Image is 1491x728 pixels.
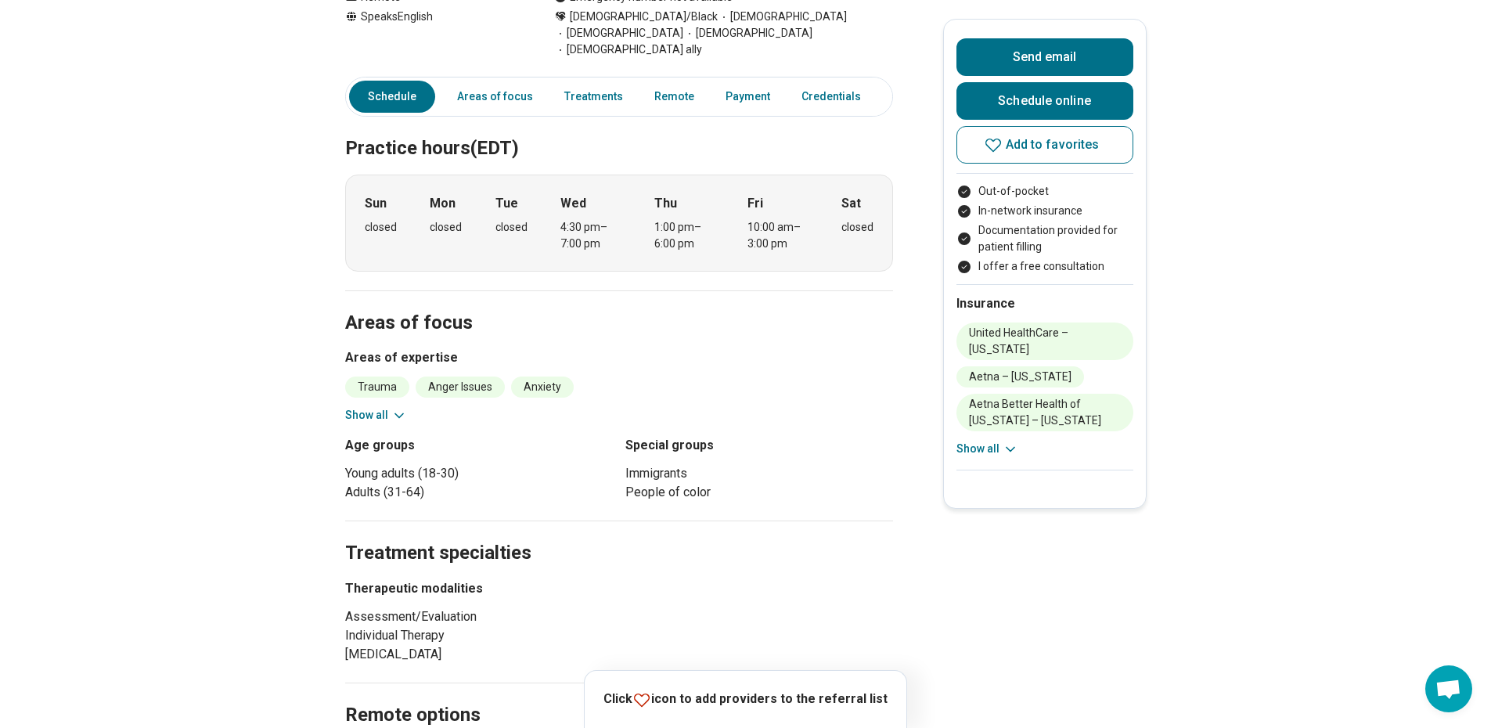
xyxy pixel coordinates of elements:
div: When does the program meet? [345,175,893,272]
a: Payment [716,81,780,113]
li: Immigrants [625,464,893,483]
div: closed [430,219,462,236]
div: 10:00 am – 3:00 pm [747,219,808,252]
li: Anger Issues [416,377,505,398]
a: Credentials [792,81,870,113]
span: Add to favorites [1006,139,1100,151]
li: I offer a free consultation [956,258,1133,275]
li: Assessment/Evaluation [345,607,564,626]
li: Documentation provided for patient filling [956,222,1133,255]
span: [DEMOGRAPHIC_DATA] [554,25,683,41]
div: closed [841,219,873,236]
h2: Areas of focus [345,272,893,337]
h2: Insurance [956,294,1133,313]
span: [DEMOGRAPHIC_DATA] [718,9,847,25]
li: Individual Therapy [345,626,564,645]
li: Aetna – [US_STATE] [956,366,1084,387]
button: Add to favorites [956,126,1133,164]
ul: Payment options [956,183,1133,275]
a: Remote [645,81,704,113]
div: closed [365,219,397,236]
div: Speaks English [345,9,523,58]
div: Open chat [1425,665,1472,712]
div: 1:00 pm – 6:00 pm [654,219,715,252]
h2: Practice hours (EDT) [345,98,893,162]
h3: Special groups [625,436,893,455]
p: Click icon to add providers to the referral list [603,690,888,709]
span: [DEMOGRAPHIC_DATA] [683,25,812,41]
li: People of color [625,483,893,502]
button: Send email [956,38,1133,76]
a: Areas of focus [448,81,542,113]
a: Treatments [555,81,632,113]
strong: Fri [747,194,763,213]
button: Show all [956,441,1018,457]
li: [MEDICAL_DATA] [345,645,564,664]
span: [DEMOGRAPHIC_DATA]/Black [570,9,718,25]
li: Young adults (18-30) [345,464,613,483]
a: Schedule [349,81,435,113]
button: Show all [345,407,407,423]
strong: Thu [654,194,677,213]
li: Aetna Better Health of [US_STATE] – [US_STATE] [956,394,1133,431]
div: 4:30 pm – 7:00 pm [560,219,621,252]
strong: Tue [495,194,518,213]
li: Adults (31-64) [345,483,613,502]
strong: Sat [841,194,861,213]
li: Out-of-pocket [956,183,1133,200]
strong: Mon [430,194,456,213]
li: In-network insurance [956,203,1133,219]
div: closed [495,219,528,236]
h3: Therapeutic modalities [345,579,564,598]
h3: Age groups [345,436,613,455]
li: Trauma [345,377,409,398]
strong: Wed [560,194,586,213]
a: Other [883,81,939,113]
span: [DEMOGRAPHIC_DATA] ally [554,41,702,58]
li: Anxiety [511,377,574,398]
strong: Sun [365,194,387,213]
li: United HealthCare – [US_STATE] [956,323,1133,360]
h2: Treatment specialties [345,503,893,567]
h3: Areas of expertise [345,348,893,367]
a: Schedule online [956,82,1133,120]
